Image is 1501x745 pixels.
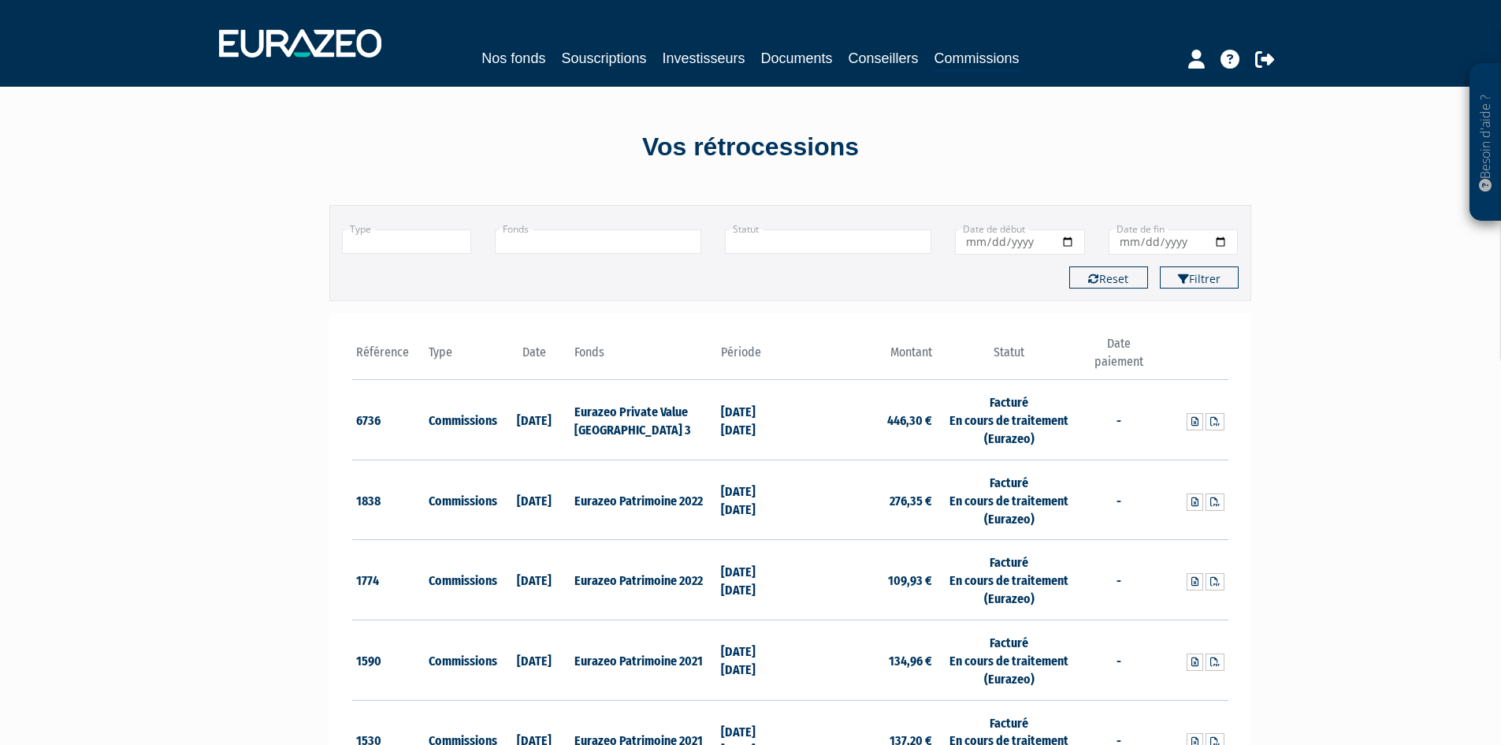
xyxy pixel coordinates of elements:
[425,460,498,540] td: Commissions
[1082,460,1155,540] td: -
[1082,540,1155,620] td: -
[936,460,1082,540] td: Facturé En cours de traitement (Eurazeo)
[498,335,571,380] th: Date
[498,380,571,460] td: [DATE]
[498,540,571,620] td: [DATE]
[352,620,425,700] td: 1590
[934,47,1020,72] a: Commissions
[1160,266,1239,289] button: Filtrer
[570,380,716,460] td: Eurazeo Private Value [GEOGRAPHIC_DATA] 3
[790,620,936,700] td: 134,96 €
[717,620,790,700] td: [DATE] [DATE]
[561,47,646,69] a: Souscriptions
[936,380,1082,460] td: Facturé En cours de traitement (Eurazeo)
[936,540,1082,620] td: Facturé En cours de traitement (Eurazeo)
[498,620,571,700] td: [DATE]
[790,380,936,460] td: 446,30 €
[425,335,498,380] th: Type
[717,460,790,540] td: [DATE] [DATE]
[1082,335,1155,380] th: Date paiement
[1069,266,1148,289] button: Reset
[352,335,425,380] th: Référence
[849,47,919,69] a: Conseillers
[570,540,716,620] td: Eurazeo Patrimoine 2022
[1477,72,1495,214] p: Besoin d'aide ?
[302,129,1200,166] div: Vos rétrocessions
[790,460,936,540] td: 276,35 €
[761,47,833,69] a: Documents
[717,540,790,620] td: [DATE] [DATE]
[570,335,716,380] th: Fonds
[219,29,381,58] img: 1732889491-logotype_eurazeo_blanc_rvb.png
[1082,380,1155,460] td: -
[352,380,425,460] td: 6736
[425,540,498,620] td: Commissions
[936,335,1082,380] th: Statut
[717,380,790,460] td: [DATE] [DATE]
[1082,620,1155,700] td: -
[790,335,936,380] th: Montant
[717,335,790,380] th: Période
[481,47,545,69] a: Nos fonds
[790,540,936,620] td: 109,93 €
[570,460,716,540] td: Eurazeo Patrimoine 2022
[352,460,425,540] td: 1838
[352,540,425,620] td: 1774
[936,620,1082,700] td: Facturé En cours de traitement (Eurazeo)
[425,380,498,460] td: Commissions
[662,47,745,69] a: Investisseurs
[570,620,716,700] td: Eurazeo Patrimoine 2021
[425,620,498,700] td: Commissions
[498,460,571,540] td: [DATE]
